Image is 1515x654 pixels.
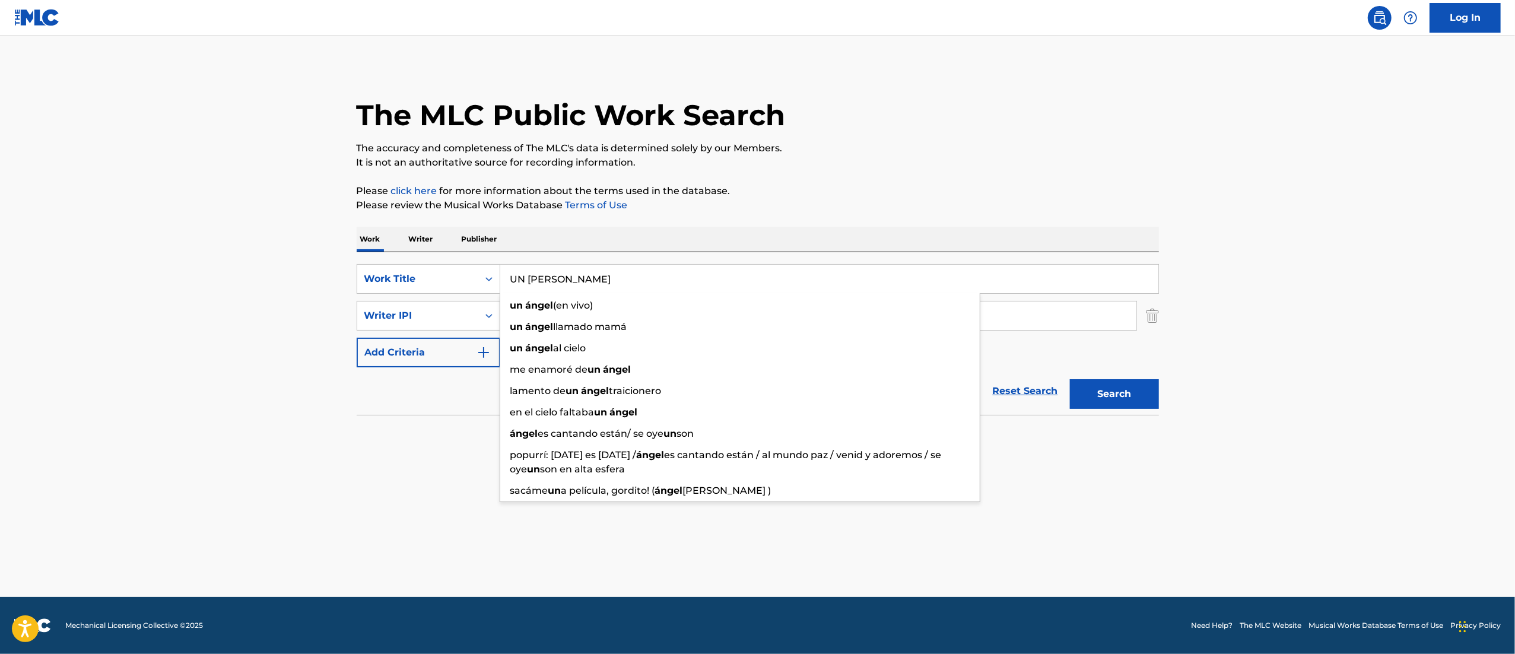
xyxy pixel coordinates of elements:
span: popurrí: [DATE] es [DATE] / [510,449,637,461]
form: Search Form [357,264,1159,415]
p: Please for more information about the terms used in the database. [357,184,1159,198]
div: Arrastrar [1459,609,1466,645]
strong: ángel [510,428,538,439]
strong: ángel [582,385,609,396]
span: son en alta esfera [541,463,625,475]
span: es cantando están/ se oye [538,428,664,439]
p: Writer [405,227,437,252]
span: [PERSON_NAME] ) [683,485,771,496]
span: a película, gordito! ( [561,485,655,496]
p: Please review the Musical Works Database [357,198,1159,212]
strong: un [548,485,561,496]
img: MLC Logo [14,9,60,26]
p: It is not an authoritative source for recording information. [357,155,1159,170]
strong: un [664,428,677,439]
button: Add Criteria [357,338,500,367]
a: Privacy Policy [1450,620,1501,631]
strong: un [588,364,601,375]
strong: ángel [637,449,665,461]
strong: ángel [655,485,683,496]
span: lamento de [510,385,566,396]
p: The accuracy and completeness of The MLC's data is determined solely by our Members. [357,141,1159,155]
a: Musical Works Database Terms of Use [1308,620,1443,631]
span: en el cielo faltaba [510,407,595,418]
span: llamado mamá [554,321,627,332]
a: Reset Search [987,378,1064,404]
div: Work Title [364,272,471,286]
strong: ángel [604,364,631,375]
div: Help [1399,6,1422,30]
a: Need Help? [1191,620,1233,631]
span: (en vivo) [554,300,593,311]
div: Widget de chat [1456,597,1515,654]
span: traicionero [609,385,662,396]
strong: un [528,463,541,475]
strong: un [510,321,523,332]
img: Delete Criterion [1146,301,1159,331]
span: me enamoré de [510,364,588,375]
h1: The MLC Public Work Search [357,97,786,133]
span: al cielo [554,342,586,354]
button: Search [1070,379,1159,409]
a: Public Search [1368,6,1392,30]
strong: ángel [526,300,554,311]
strong: un [595,407,608,418]
iframe: Chat Widget [1456,597,1515,654]
a: The MLC Website [1240,620,1301,631]
strong: un [510,300,523,311]
a: Log In [1430,3,1501,33]
strong: un [566,385,579,396]
span: sacáme [510,485,548,496]
strong: ángel [526,342,554,354]
span: es cantando están / al mundo paz / venid y adoremos / se oye [510,449,942,475]
strong: ángel [610,407,638,418]
span: son [677,428,694,439]
p: Work [357,227,384,252]
p: Publisher [458,227,501,252]
img: search [1373,11,1387,25]
a: Terms of Use [563,199,628,211]
img: help [1403,11,1418,25]
a: click here [391,185,437,196]
div: Writer IPI [364,309,471,323]
strong: ángel [526,321,554,332]
img: 9d2ae6d4665cec9f34b9.svg [477,345,491,360]
strong: un [510,342,523,354]
img: logo [14,618,51,633]
span: Mechanical Licensing Collective © 2025 [65,620,203,631]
